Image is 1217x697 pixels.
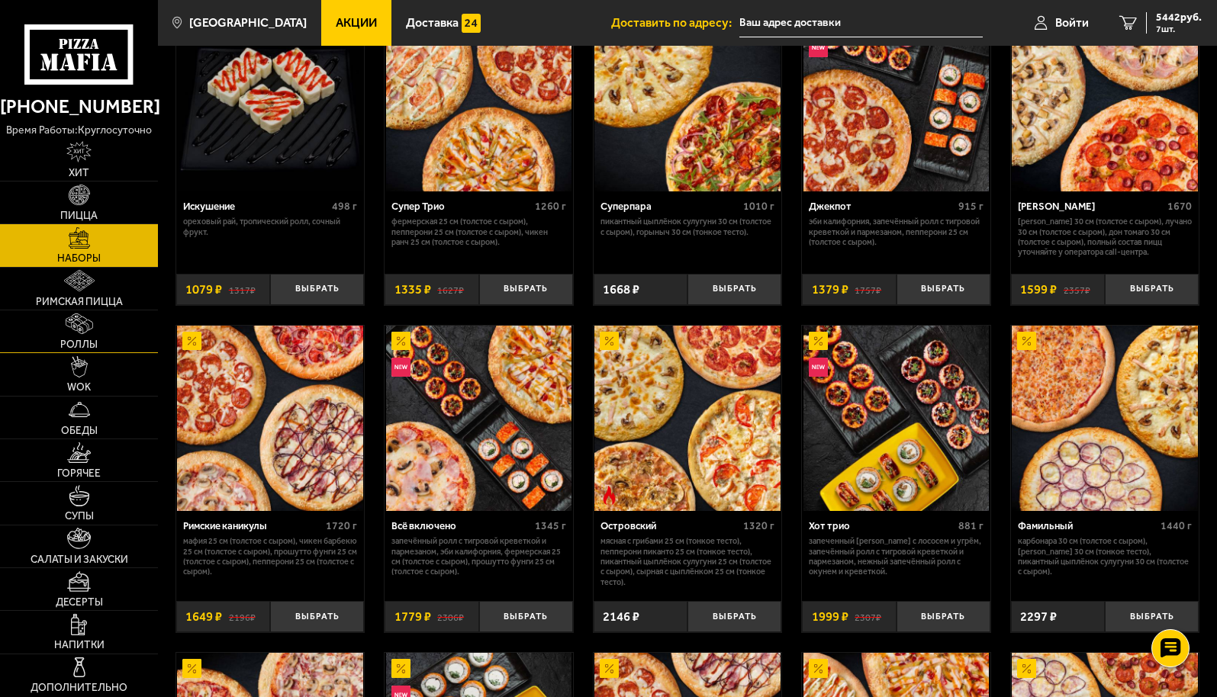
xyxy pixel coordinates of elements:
[183,536,357,577] p: Мафия 25 см (толстое с сыром), Чикен Барбекю 25 см (толстое с сыром), Прошутто Фунги 25 см (толст...
[600,520,739,532] div: Островский
[229,283,256,296] s: 1317 ₽
[1011,326,1199,511] a: АкционныйФамильный
[802,326,990,511] a: АкционныйНовинкаХот трио
[65,511,94,522] span: Супы
[1105,601,1199,632] button: Выбрать
[1020,283,1057,296] span: 1599 ₽
[803,326,989,511] img: Хот трио
[176,5,365,191] a: АкционныйИскушение
[809,358,828,377] img: Новинка
[67,382,91,393] span: WOK
[1012,326,1197,511] img: Фамильный
[594,5,780,191] img: Суперпара
[1156,12,1202,23] span: 5442 руб.
[743,200,774,213] span: 1010 г
[1055,17,1089,29] span: Войти
[1017,659,1036,678] img: Акционный
[31,683,127,693] span: Дополнительно
[183,217,357,237] p: Ореховый рай, Тропический ролл, Сочный фрукт.
[437,610,464,623] s: 2306 ₽
[183,520,322,532] div: Римские каникулы
[1017,332,1036,351] img: Акционный
[1167,200,1192,213] span: 1670
[391,358,410,377] img: Новинка
[1156,24,1202,34] span: 7 шт.
[391,201,530,213] div: Супер Трио
[687,274,781,305] button: Выбрать
[600,201,739,213] div: Суперпара
[855,610,881,623] s: 2307 ₽
[406,17,459,29] span: Доставка
[855,283,881,296] s: 1757 ₽
[479,601,573,632] button: Выбрать
[185,283,222,296] span: 1079 ₽
[809,217,983,247] p: Эби Калифорния, Запечённый ролл с тигровой креветкой и пармезаном, Пепперони 25 см (толстое с сыр...
[177,5,362,191] img: Искушение
[594,5,782,191] a: АкционныйСуперпара
[36,297,123,307] span: Римская пицца
[611,17,739,29] span: Доставить по адресу:
[394,610,431,623] span: 1779 ₽
[603,610,639,623] span: 2146 ₽
[394,283,431,296] span: 1335 ₽
[479,274,573,305] button: Выбрать
[183,201,328,213] div: Искушение
[594,326,780,511] img: Островский
[803,5,989,191] img: Джекпот
[600,332,619,351] img: Акционный
[897,601,990,632] button: Выбрать
[185,610,222,623] span: 1649 ₽
[54,640,105,650] span: Напитки
[1018,536,1192,577] p: Карбонара 30 см (толстое с сыром), [PERSON_NAME] 30 см (тонкое тесто), Пикантный цыплёнок сулугун...
[600,217,774,237] p: Пикантный цыплёнок сулугуни 30 см (толстое с сыром), Горыныч 30 см (тонкое тесто).
[326,519,357,532] span: 1720 г
[600,486,619,505] img: Острое блюдо
[1161,519,1192,532] span: 1440 г
[462,14,481,33] img: 15daf4d41897b9f0e9f617042186c801.svg
[56,597,103,608] span: Десерты
[391,659,410,678] img: Акционный
[897,274,990,305] button: Выбрать
[1018,201,1164,213] div: [PERSON_NAME]
[391,536,565,577] p: Запечённый ролл с тигровой креветкой и пармезаном, Эби Калифорния, Фермерская 25 см (толстое с сы...
[1105,274,1199,305] button: Выбрать
[743,519,774,532] span: 1320 г
[809,201,954,213] div: Джекпот
[687,601,781,632] button: Выбрать
[229,610,256,623] s: 2196 ₽
[1064,283,1090,296] s: 2357 ₽
[802,5,990,191] a: АкционныйНовинкаДжекпот
[270,601,364,632] button: Выбрать
[189,17,307,29] span: [GEOGRAPHIC_DATA]
[60,210,98,221] span: Пицца
[61,426,98,436] span: Обеды
[739,9,983,37] input: Ваш адрес доставки
[391,217,565,247] p: Фермерская 25 см (толстое с сыром), Пепперони 25 см (толстое с сыром), Чикен Ранч 25 см (толстое ...
[391,520,530,532] div: Всё включено
[176,326,365,511] a: АкционныйРимские каникулы
[958,519,984,532] span: 881 г
[385,326,573,511] a: АкционныйНовинкаВсё включено
[386,5,571,191] img: Супер Трио
[535,200,566,213] span: 1260 г
[60,339,98,350] span: Роллы
[812,283,848,296] span: 1379 ₽
[1018,520,1157,532] div: Фамильный
[809,536,983,577] p: Запеченный [PERSON_NAME] с лососем и угрём, Запечённый ролл с тигровой креветкой и пармезаном, Не...
[594,326,782,511] a: АкционныйОстрое блюдоОстровский
[809,38,828,57] img: Новинка
[809,332,828,351] img: Акционный
[1020,610,1057,623] span: 2297 ₽
[600,536,774,586] p: Мясная с грибами 25 см (тонкое тесто), Пепперони Пиканто 25 см (тонкое тесто), Пикантный цыплёнок...
[182,659,201,678] img: Акционный
[386,326,571,511] img: Всё включено
[1018,217,1192,257] p: [PERSON_NAME] 30 см (толстое с сыром), Лучано 30 см (толстое с сыром), Дон Томаго 30 см (толстое ...
[182,332,201,351] img: Акционный
[31,554,128,565] span: Салаты и закуски
[57,253,101,264] span: Наборы
[385,5,573,191] a: АкционныйСупер Трио
[535,519,566,532] span: 1345 г
[1012,5,1197,191] img: Хет Трик
[603,283,639,296] span: 1668 ₽
[812,610,848,623] span: 1999 ₽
